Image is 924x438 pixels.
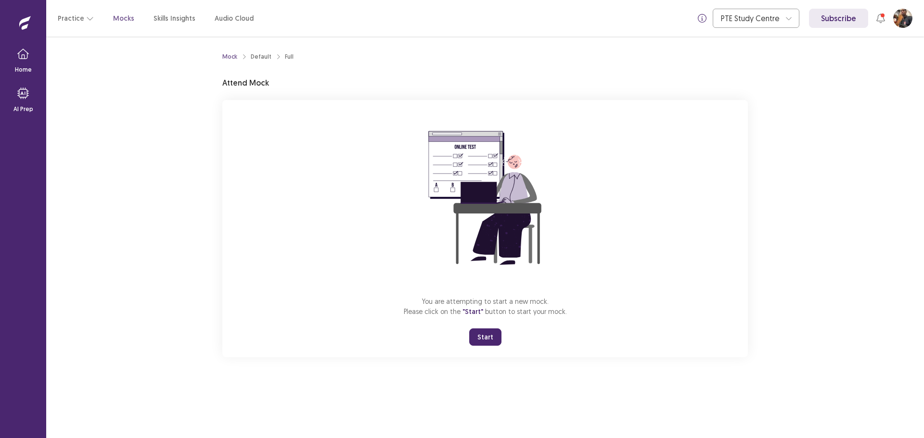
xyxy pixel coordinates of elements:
[15,65,32,74] p: Home
[285,52,294,61] div: Full
[222,52,294,61] nav: breadcrumb
[222,77,269,88] p: Attend Mock
[215,13,254,24] a: Audio Cloud
[469,328,501,346] button: Start
[58,10,94,27] button: Practice
[113,13,134,24] a: Mocks
[721,9,781,27] div: PTE Study Centre
[693,10,711,27] button: info
[398,112,572,285] img: attend-mock
[222,52,237,61] a: Mock
[13,105,33,113] p: AI Prep
[893,9,912,28] button: User Profile Image
[809,9,868,28] a: Subscribe
[251,52,271,61] div: Default
[404,296,567,317] p: You are attempting to start a new mock. Please click on the button to start your mock.
[462,307,483,316] span: "Start"
[154,13,195,24] a: Skills Insights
